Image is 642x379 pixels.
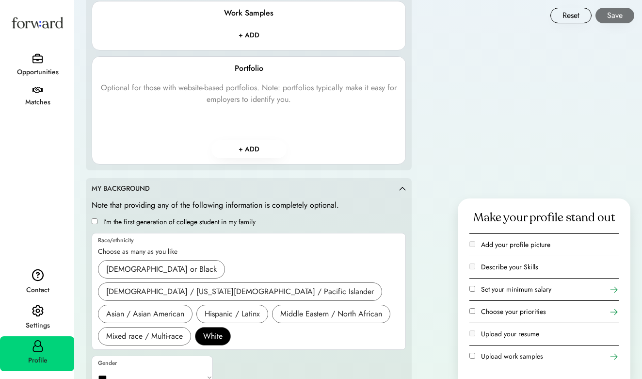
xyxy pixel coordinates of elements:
label: Add your profile picture [481,240,550,249]
button: Reset [550,8,592,23]
div: [DEMOGRAPHIC_DATA] or Black [106,264,217,275]
img: caret-up.svg [399,186,406,191]
div: Asian / Asian American [106,308,184,320]
div: Contact [1,284,74,296]
label: Describe your Skills [481,262,538,272]
img: settings.svg [32,305,44,317]
div: Mixed race / Multi-race [106,330,183,342]
div: Matches [1,97,74,108]
img: briefcase.svg [32,53,43,64]
label: Choose your priorities [481,307,546,316]
div: Opportunities [1,66,74,78]
div: White [203,330,223,342]
div: Hispanic / Latinx [205,308,260,320]
div: Race/ethnicity [98,237,400,243]
label: I’m the first generation of college student in my family [103,217,256,227]
label: Upload work samples [481,351,543,361]
div: Settings [1,320,74,331]
img: Forward logo [10,8,65,37]
div: [DEMOGRAPHIC_DATA] / [US_STATE][DEMOGRAPHIC_DATA] / Pacific Islander [106,286,374,297]
button: + ADD [211,140,287,158]
label: Set your minimum salary [481,284,551,294]
div: Optional for those with website-based portfolios. Note: portfolios typically make it easy for emp... [100,82,398,105]
label: Upload your resume [481,329,539,339]
div: Note that providing any of the following information is completely optional. [92,199,339,211]
div: MY BACKGROUND [92,184,150,194]
div: Portfolio [235,63,263,74]
div: Profile [1,355,74,366]
div: Make your profile stand out [473,210,615,226]
img: contact.svg [32,269,44,281]
div: Choose as many as you like [98,247,177,257]
div: Middle Eastern / North African [280,308,382,320]
button: Save [595,8,634,23]
img: handshake.svg [32,87,43,94]
div: Gender [98,360,212,366]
